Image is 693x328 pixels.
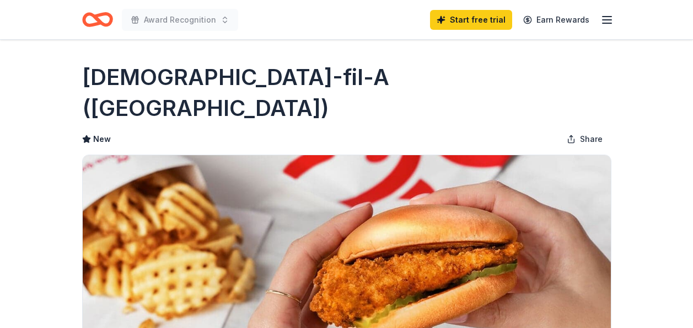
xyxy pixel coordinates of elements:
[517,10,596,30] a: Earn Rewards
[122,9,238,31] button: Award Recognition
[144,13,216,27] span: Award Recognition
[580,133,603,146] span: Share
[93,133,111,146] span: New
[82,62,611,124] h1: [DEMOGRAPHIC_DATA]-fil-A ([GEOGRAPHIC_DATA])
[558,128,611,150] button: Share
[82,7,113,33] a: Home
[430,10,512,30] a: Start free trial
